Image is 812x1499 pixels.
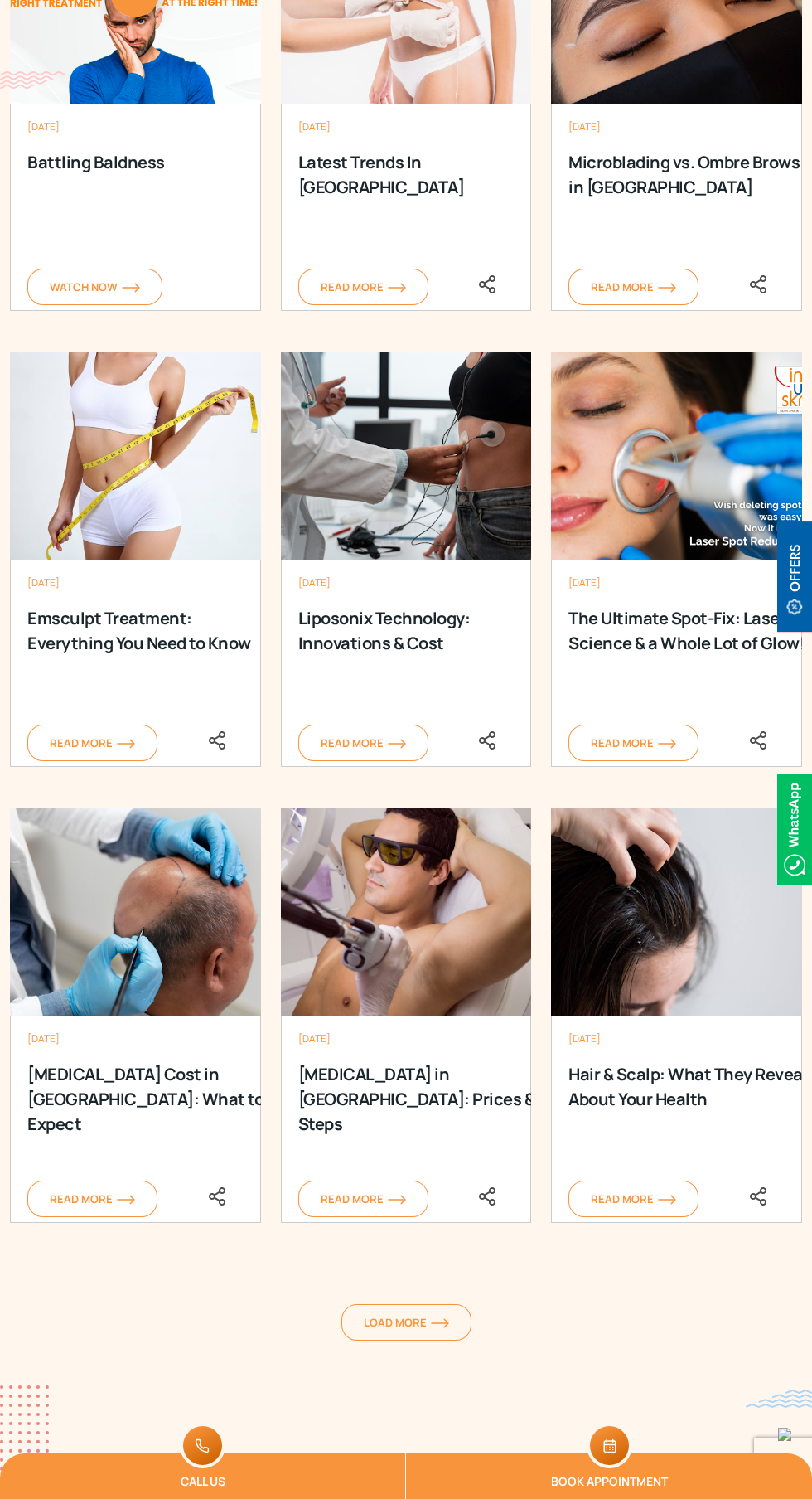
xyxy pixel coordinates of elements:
[27,576,244,589] div: [DATE]
[298,1181,428,1217] a: Read More
[27,1032,244,1045] div: [DATE]
[298,725,428,761] a: Read More
[587,1423,632,1468] img: mobile-cal
[298,1032,515,1045] div: [DATE]
[122,283,140,293] img: orange-arrow.svg
[748,274,768,292] a: <div class="socialicons"><span class="close_share"><i class="fa fa-close"></i></span> <a href="ht...
[364,1315,449,1330] span: Load More
[778,1428,791,1441] img: up-blue-arrow.svg
[298,120,515,133] div: [DATE]
[406,1453,812,1499] a: Book Appointment
[298,576,515,589] div: [DATE]
[777,521,812,632] img: offerBt
[568,1032,785,1045] div: [DATE]
[298,1062,547,1128] div: [MEDICAL_DATA] in [GEOGRAPHIC_DATA]: Prices & Steps
[207,1186,227,1204] a: <div class="socialicons"><span class="close_share"><i class="fa fa-close"></i></span> <a href="ht...
[477,730,497,748] a: <div class="socialicons"><span class="close_share"><i class="fa fa-close"></i></span> <a href="ht...
[477,274,497,292] a: <div class="socialicons"><span class="close_share"><i class="fa fa-close"></i></span> <a href="ht...
[477,1186,497,1204] a: <div class="socialicons"><span class="close_share"><i class="fa fa-close"></i></span> <a href="ht...
[341,1304,471,1341] a: Load Moreorange-arrow
[748,1186,768,1204] a: <div class="socialicons"><span class="close_share"><i class="fa fa-close"></i></span> <a href="ht...
[27,606,276,672] div: Emsculpt Treatment: Everything You Need to Know
[207,730,227,748] a: <div class="socialicons"><span class="close_share"><i class="fa fa-close"></i></span> <a href="ht...
[298,269,428,305] a: Read More
[746,1390,812,1408] img: bluewave
[777,774,812,885] img: Whatsappicon
[777,819,812,837] a: Whatsappicon
[298,606,547,672] div: Liposonix Technology: Innovations & Cost
[568,576,785,589] div: [DATE]
[27,120,244,133] div: [DATE]
[568,725,698,761] a: Read More
[431,1318,449,1328] img: orange-arrow
[50,279,140,294] span: Watch Now
[568,269,698,305] a: Read More
[27,1181,157,1217] a: Read More
[27,269,162,305] a: Watch Now
[568,1181,698,1217] a: Read More
[180,1423,225,1468] img: mobile-tel
[298,150,547,216] div: Latest Trends In [GEOGRAPHIC_DATA]
[27,1062,276,1128] div: [MEDICAL_DATA] Cost in [GEOGRAPHIC_DATA]: What to Expect
[27,150,276,216] div: Battling Baldness
[568,120,785,133] div: [DATE]
[748,730,768,748] a: <div class="socialicons"><span class="close_share"><i class="fa fa-close"></i></span> <a href="ht...
[27,725,157,761] a: Read More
